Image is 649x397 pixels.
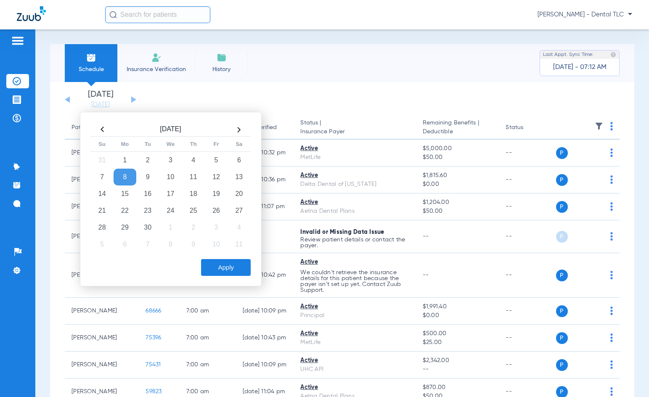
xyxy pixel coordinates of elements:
img: last sync help info [610,52,616,58]
input: Search for patients [105,6,210,23]
div: Aetna Dental Plans [300,207,409,216]
td: -- [499,193,556,220]
td: [DATE] 10:36 PM [236,167,294,193]
span: $1,204.00 [423,198,493,207]
span: $0.00 [423,311,493,320]
td: -- [499,325,556,352]
div: MetLife [300,338,409,347]
div: Active [300,144,409,153]
div: UHC API [300,365,409,374]
div: Active [300,356,409,365]
span: P [556,147,568,159]
span: P [556,305,568,317]
th: Remaining Benefits | [416,116,499,140]
td: [PERSON_NAME] [65,298,139,325]
span: $5,000.00 [423,144,493,153]
img: group-dot-blue.svg [610,232,613,241]
td: 7:00 AM [180,325,236,352]
span: $50.00 [423,207,493,216]
span: -- [423,365,493,374]
td: 7:00 AM [180,352,236,378]
div: MetLife [300,153,409,162]
span: $0.00 [423,180,493,189]
p: We couldn’t retrieve the insurance details for this patient because the payer isn’t set up yet. C... [300,270,409,293]
span: P [556,231,568,243]
img: group-dot-blue.svg [610,122,613,130]
img: hamburger-icon [11,36,24,46]
li: [DATE] [75,90,126,109]
th: Status | [294,116,416,140]
span: Deductible [423,127,493,136]
div: Active [300,171,409,180]
span: 75431 [146,362,161,368]
div: Active [300,198,409,207]
img: group-dot-blue.svg [610,271,613,279]
div: Last Verified [243,123,287,132]
span: 75396 [146,335,161,341]
button: Apply [201,259,251,276]
span: $1,991.40 [423,302,493,311]
td: [DATE] 11:07 PM [236,193,294,220]
td: -- [499,140,556,167]
td: -- [499,253,556,298]
img: group-dot-blue.svg [610,202,613,211]
span: [PERSON_NAME] - Dental TLC [538,11,632,19]
span: [DATE] - 07:12 AM [553,63,607,71]
td: [PERSON_NAME] [65,325,139,352]
span: Invalid or Missing Data Issue [300,229,384,235]
a: [DATE] [75,101,126,109]
td: -- [499,352,556,378]
div: Active [300,329,409,338]
th: Status [499,116,556,140]
td: [DATE] 10:43 PM [236,325,294,352]
span: Last Appt. Sync Time: [543,50,593,59]
span: P [556,201,568,213]
span: P [556,359,568,371]
td: [DATE] 10:32 PM [236,140,294,167]
img: group-dot-blue.svg [610,175,613,184]
img: Schedule [86,53,96,63]
span: $870.00 [423,383,493,392]
div: Active [300,383,409,392]
div: Patient Name [72,123,132,132]
span: $1,815.60 [423,171,493,180]
img: History [217,53,227,63]
div: Active [300,258,409,267]
span: $50.00 [423,153,493,162]
span: 59823 [146,389,162,394]
span: Schedule [71,65,111,74]
span: -- [423,272,429,278]
td: [DATE] 10:42 PM [236,253,294,298]
td: [DATE] 10:09 PM [236,352,294,378]
td: 7:00 AM [180,298,236,325]
img: filter.svg [595,122,603,130]
span: P [556,332,568,344]
span: -- [423,233,429,239]
td: -- [499,167,556,193]
td: [DATE] 10:09 PM [236,298,294,325]
img: Search Icon [109,11,117,19]
div: Principal [300,311,409,320]
span: Insurance Verification [124,65,189,74]
td: -- [236,220,294,253]
th: [DATE] [114,123,228,137]
td: -- [499,220,556,253]
img: group-dot-blue.svg [610,333,613,342]
span: Insurance Payer [300,127,409,136]
td: [PERSON_NAME] [65,352,139,378]
div: Patient Name [72,123,109,132]
div: Active [300,302,409,311]
iframe: Chat Widget [607,357,649,397]
img: group-dot-blue.svg [610,148,613,157]
img: Manual Insurance Verification [151,53,162,63]
td: -- [499,298,556,325]
div: Delta Dental of [US_STATE] [300,180,409,189]
img: Zuub Logo [17,6,46,21]
span: P [556,174,568,186]
span: 68666 [146,308,161,314]
img: group-dot-blue.svg [610,307,613,315]
span: $25.00 [423,338,493,347]
span: P [556,270,568,281]
span: History [201,65,241,74]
